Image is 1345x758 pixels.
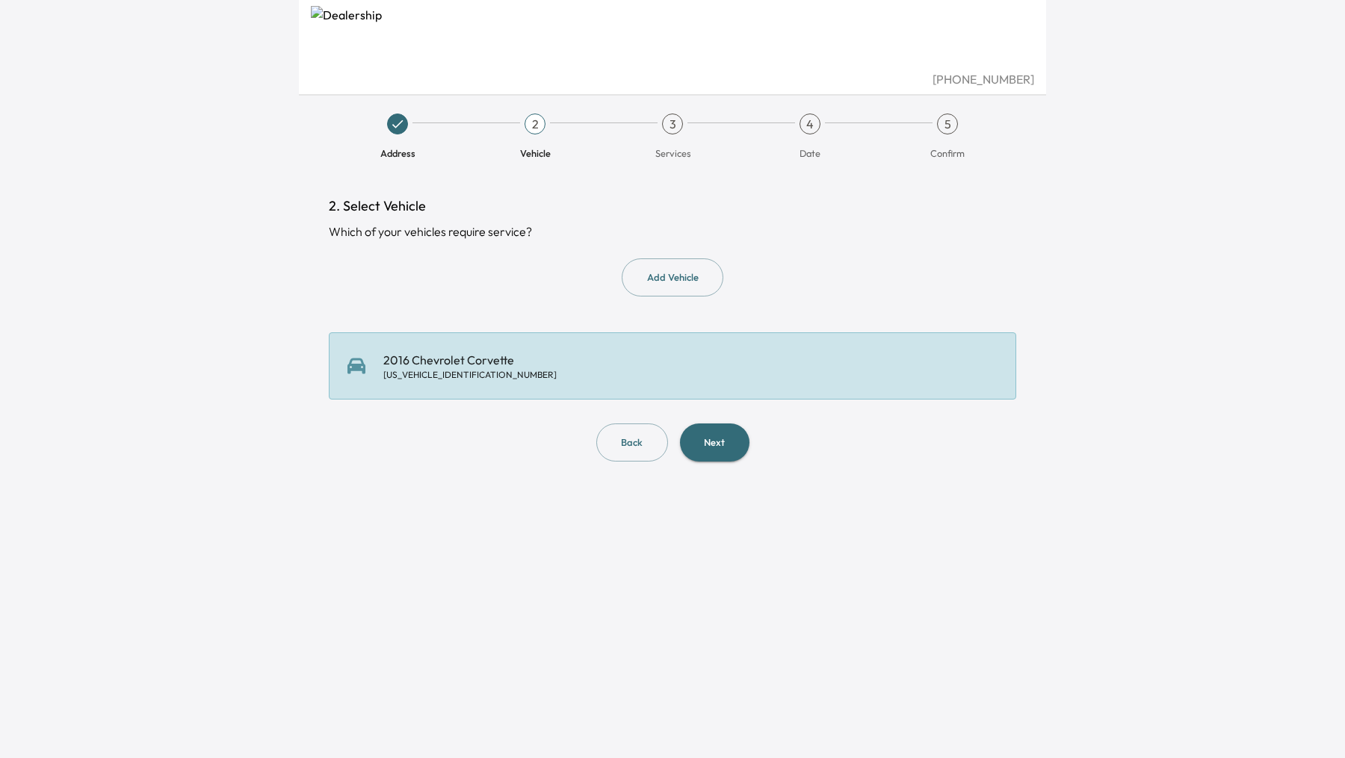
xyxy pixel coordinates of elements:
div: [PHONE_NUMBER] [311,70,1034,88]
div: 2016 Chevrolet Corvette [383,351,557,381]
img: Dealership [311,6,1034,70]
span: Services [655,146,690,160]
h1: 2. Select Vehicle [329,196,1016,217]
div: Which of your vehicles require service? [329,223,1016,240]
span: Vehicle [520,146,551,160]
div: 2 [525,114,545,134]
div: 4 [800,114,820,134]
div: 5 [937,114,958,134]
button: Back [596,423,668,462]
div: 3 [662,114,683,134]
span: Confirm [930,146,965,160]
span: Address [380,146,415,160]
button: Next [680,423,749,462]
span: Date [800,146,820,160]
button: Add Vehicle [622,258,723,296]
div: [US_VEHICLE_IDENTIFICATION_NUMBER] [383,369,557,381]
